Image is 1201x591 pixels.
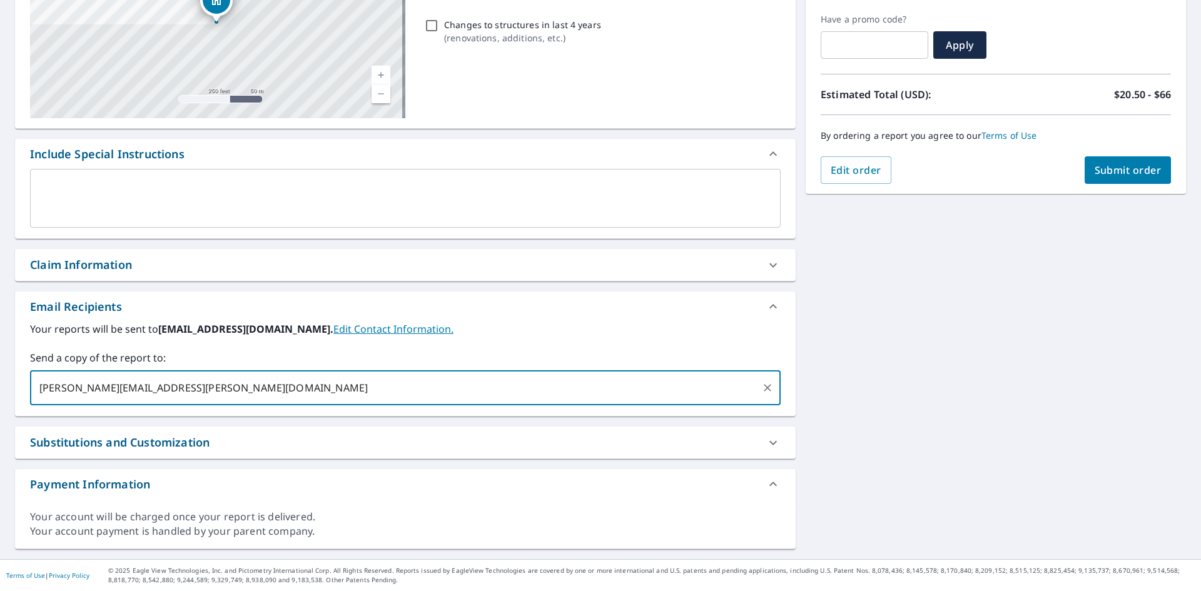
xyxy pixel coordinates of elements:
div: Payment Information [15,469,796,499]
a: Privacy Policy [49,571,89,580]
p: | [6,572,89,579]
div: Substitutions and Customization [15,427,796,458]
div: Include Special Instructions [30,146,185,163]
div: Payment Information [30,476,150,493]
p: Changes to structures in last 4 years [444,18,601,31]
p: $20.50 - $66 [1114,87,1171,102]
div: Substitutions and Customization [30,434,210,451]
label: Your reports will be sent to [30,321,781,336]
p: Estimated Total (USD): [821,87,996,102]
button: Apply [933,31,986,59]
span: Edit order [831,163,881,177]
b: [EMAIL_ADDRESS][DOMAIN_NAME]. [158,322,333,336]
div: Include Special Instructions [15,139,796,169]
p: By ordering a report you agree to our [821,130,1171,141]
div: Claim Information [30,256,132,273]
label: Send a copy of the report to: [30,350,781,365]
div: Your account payment is handled by your parent company. [30,524,781,538]
p: © 2025 Eagle View Technologies, Inc. and Pictometry International Corp. All Rights Reserved. Repo... [108,566,1195,585]
div: Email Recipients [30,298,122,315]
div: Claim Information [15,249,796,281]
a: Terms of Use [981,129,1037,141]
a: Current Level 17, Zoom In [372,66,390,84]
button: Submit order [1085,156,1172,184]
a: Terms of Use [6,571,45,580]
button: Edit order [821,156,891,184]
div: Email Recipients [15,291,796,321]
label: Have a promo code? [821,14,928,25]
span: Submit order [1095,163,1162,177]
a: Current Level 17, Zoom Out [372,84,390,103]
span: Apply [943,38,976,52]
div: Your account will be charged once your report is delivered. [30,510,781,524]
p: ( renovations, additions, etc. ) [444,31,601,44]
a: EditContactInfo [333,322,454,336]
button: Clear [759,379,776,397]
